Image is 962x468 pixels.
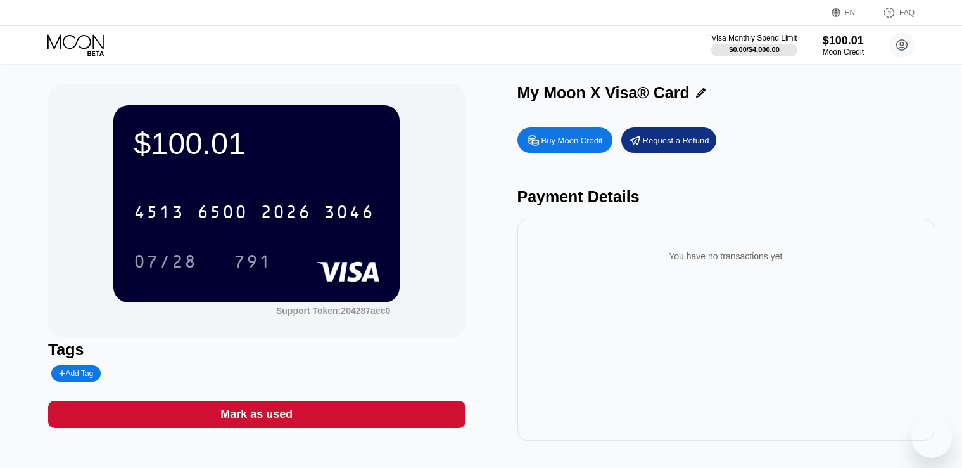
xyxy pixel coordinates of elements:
div: Tags [48,341,465,359]
div: EN [845,8,856,17]
iframe: Pulsante per aprire la finestra di messaggistica [911,417,952,458]
div: Moon Credit [823,48,864,56]
div: Mark as used [220,407,293,422]
div: 791 [224,245,281,277]
div: Support Token:204287aec0 [276,306,390,316]
div: 3046 [324,204,374,224]
div: Request a Refund [621,127,716,153]
div: My Moon X Visa® Card [517,84,690,102]
div: Buy Moon Credit [541,135,603,146]
div: Mark as used [48,401,465,428]
div: 07/28 [124,245,206,277]
div: FAQ [899,8,915,17]
div: $0.00 / $4,000.00 [729,46,780,53]
div: FAQ [870,6,915,19]
div: 07/28 [134,253,197,273]
div: Visa Monthly Spend Limit$0.00/$4,000.00 [711,34,797,56]
div: EN [832,6,870,19]
div: 6500 [197,204,248,224]
div: $100.01 [823,34,864,48]
div: Add Tag [51,365,101,382]
div: 791 [234,253,272,273]
div: You have no transactions yet [528,238,925,274]
div: Buy Moon Credit [517,127,612,153]
div: 4513650020263046 [126,196,382,228]
div: Add Tag [59,369,93,378]
div: $100.01Moon Credit [823,34,864,56]
div: Payment Details [517,188,935,206]
div: $100.01 [134,126,379,161]
div: 2026 [260,204,311,224]
div: Request a Refund [643,135,709,146]
div: Visa Monthly Spend Limit [711,34,797,42]
div: 4513 [134,204,184,224]
div: Support Token: 204287aec0 [276,306,390,316]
